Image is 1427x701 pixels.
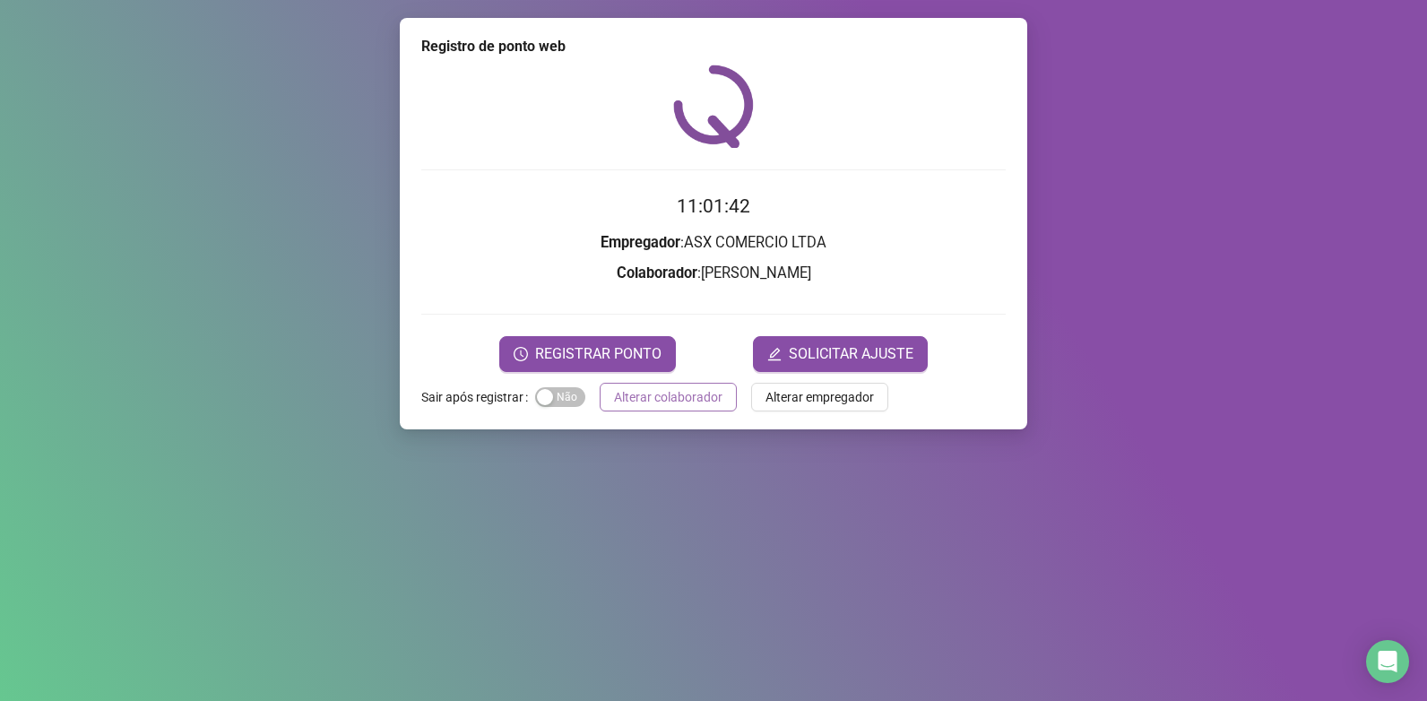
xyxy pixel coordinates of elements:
span: edit [767,347,782,361]
time: 11:01:42 [677,195,750,217]
h3: : ASX COMERCIO LTDA [421,231,1006,255]
div: Open Intercom Messenger [1366,640,1409,683]
h3: : [PERSON_NAME] [421,262,1006,285]
button: Alterar empregador [751,383,888,411]
span: SOLICITAR AJUSTE [789,343,913,365]
span: Alterar colaborador [614,387,722,407]
strong: Empregador [601,234,680,251]
label: Sair após registrar [421,383,535,411]
button: Alterar colaborador [600,383,737,411]
span: Alterar empregador [765,387,874,407]
span: REGISTRAR PONTO [535,343,662,365]
img: QRPoint [673,65,754,148]
button: editSOLICITAR AJUSTE [753,336,928,372]
strong: Colaborador [617,264,697,281]
div: Registro de ponto web [421,36,1006,57]
span: clock-circle [514,347,528,361]
button: REGISTRAR PONTO [499,336,676,372]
